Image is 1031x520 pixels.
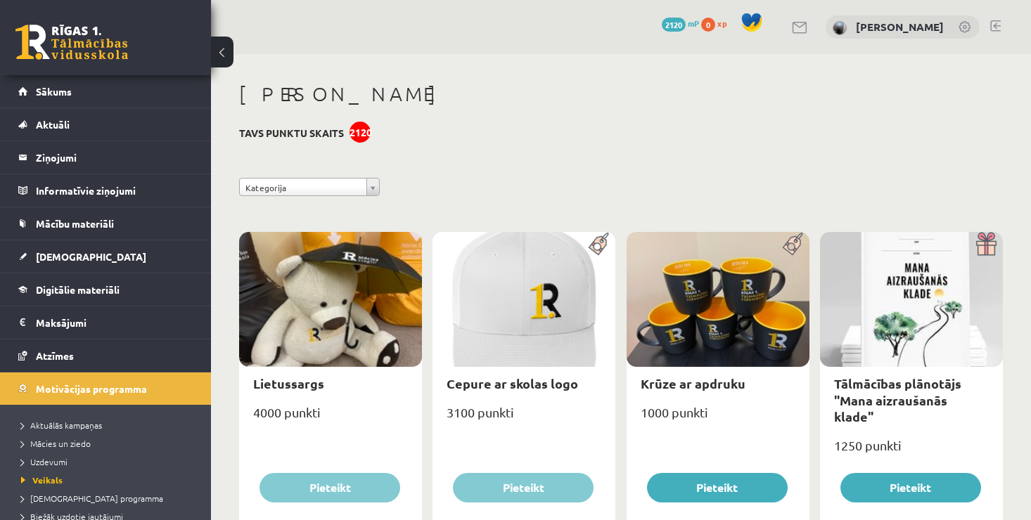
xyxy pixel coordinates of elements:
a: Mācies un ziedo [21,437,197,450]
span: Veikals [21,474,63,486]
h3: Tavs punktu skaits [239,127,344,139]
span: Mācies un ziedo [21,438,91,449]
span: Aktuālās kampaņas [21,420,102,431]
a: Tālmācības plānotājs "Mana aizraušanās klade" [834,375,961,424]
legend: Informatīvie ziņojumi [36,174,193,207]
a: Cepure ar skolas logo [447,375,578,391]
span: Kategorija [245,178,361,197]
img: Dāvana ar pārsteigumu [971,232,1003,256]
span: 0 [701,18,715,32]
a: [DEMOGRAPHIC_DATA] programma [21,492,197,505]
a: Veikals [21,474,197,486]
img: Viktorija Jeļizarova [833,21,847,35]
span: mP [688,18,699,29]
img: Populāra prece [778,232,809,256]
button: Pieteikt [453,473,594,502]
span: Aktuāli [36,118,70,131]
div: 3100 punkti [433,401,615,436]
h1: [PERSON_NAME] [239,82,1003,106]
div: 1000 punkti [627,401,809,436]
a: Uzdevumi [21,455,197,468]
button: Pieteikt [840,473,981,502]
div: 2120 [350,122,371,143]
a: Maksājumi [18,306,193,339]
button: Pieteikt [647,473,788,502]
span: Atzīmes [36,349,74,362]
a: Aktuālās kampaņas [21,419,197,431]
span: [DEMOGRAPHIC_DATA] programma [21,493,163,504]
span: [DEMOGRAPHIC_DATA] [36,250,146,263]
a: Informatīvie ziņojumi [18,174,193,207]
a: Sākums [18,75,193,108]
a: Lietussargs [253,375,324,391]
a: 2120 mP [662,18,699,29]
a: Kategorija [239,178,380,196]
legend: Maksājumi [36,306,193,339]
a: Krūze ar apdruku [641,375,745,391]
a: Atzīmes [18,339,193,372]
a: Ziņojumi [18,141,193,174]
span: 2120 [662,18,686,32]
span: Mācību materiāli [36,217,114,230]
div: 1250 punkti [820,434,1003,469]
a: Motivācijas programma [18,372,193,405]
span: Motivācijas programma [36,382,147,395]
a: Mācību materiāli [18,207,193,240]
span: Uzdevumi [21,456,68,467]
legend: Ziņojumi [36,141,193,174]
a: Aktuāli [18,108,193,141]
span: Sākums [36,85,72,98]
a: [PERSON_NAME] [856,20,944,34]
a: Rīgas 1. Tālmācības vidusskola [15,25,128,60]
a: 0 xp [701,18,734,29]
img: Populāra prece [584,232,615,256]
span: Digitālie materiāli [36,283,120,296]
div: 4000 punkti [239,401,422,436]
button: Pieteikt [260,473,400,502]
a: Digitālie materiāli [18,273,193,306]
span: xp [717,18,726,29]
a: [DEMOGRAPHIC_DATA] [18,240,193,273]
